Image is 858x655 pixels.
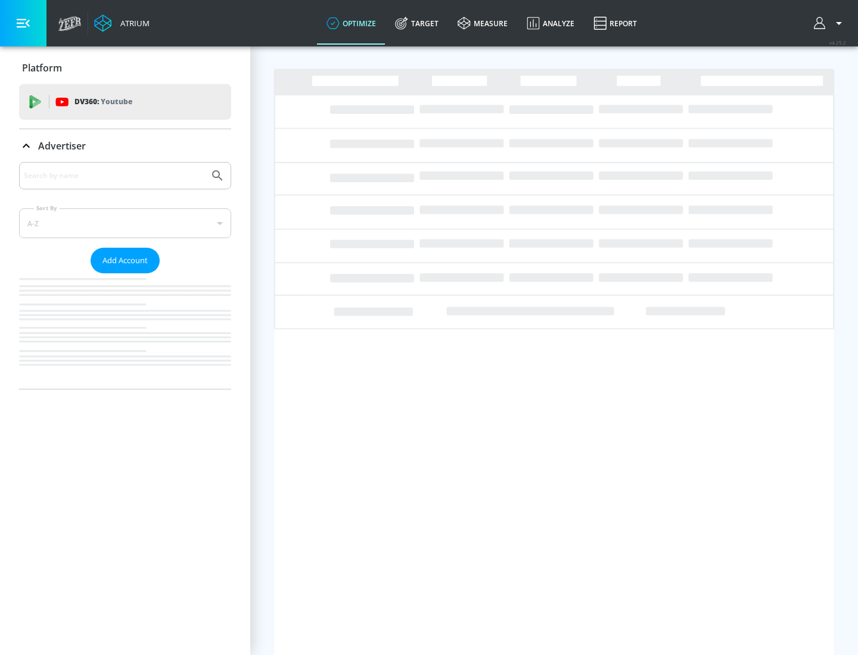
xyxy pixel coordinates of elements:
label: Sort By [34,204,60,212]
a: Target [386,2,448,45]
a: Atrium [94,14,150,32]
div: Advertiser [19,129,231,163]
p: Advertiser [38,139,86,152]
a: Analyze [517,2,584,45]
nav: list of Advertiser [19,273,231,389]
input: Search by name [24,168,204,183]
a: Report [584,2,646,45]
span: Add Account [102,254,148,267]
div: Advertiser [19,162,231,389]
p: Youtube [101,95,132,108]
div: Atrium [116,18,150,29]
p: Platform [22,61,62,74]
a: measure [448,2,517,45]
div: Platform [19,51,231,85]
button: Add Account [91,248,160,273]
div: DV360: Youtube [19,84,231,120]
p: DV360: [74,95,132,108]
a: optimize [317,2,386,45]
div: A-Z [19,208,231,238]
span: v 4.25.2 [829,39,846,46]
